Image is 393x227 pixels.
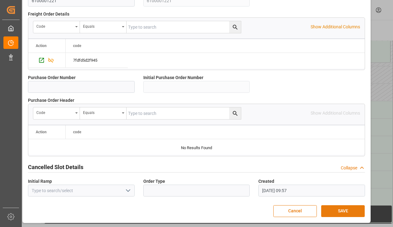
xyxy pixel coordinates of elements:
div: Action [36,44,47,48]
button: open menu [33,107,80,119]
span: Purchase Order Number [28,74,76,81]
div: Press SPACE to select this row. [66,53,128,68]
div: code [36,22,73,29]
button: open menu [33,21,80,33]
button: search button [229,21,241,33]
span: code [73,44,81,48]
span: Initial Ramp [28,178,52,185]
div: code [36,108,73,116]
button: search button [229,107,241,119]
span: Initial Purchase Order Number [143,74,203,81]
span: code [73,130,81,134]
div: Equals [83,22,120,29]
input: DD.MM.YYYY HH:MM [258,185,365,196]
span: Freight Order Details [28,11,69,17]
h2: Cancelled Slot Details [28,163,83,171]
div: 7fdfd5d2f945 [66,53,128,68]
button: open menu [80,21,127,33]
input: Type to search [127,107,241,119]
button: open menu [80,107,127,119]
span: Created [258,178,274,185]
div: Action [36,130,47,134]
span: Order Type [143,178,165,185]
div: Equals [83,108,120,116]
button: SAVE [321,205,365,217]
input: Type to search [127,21,241,33]
div: Collapse [341,165,357,171]
span: Purchase Order Header [28,97,74,104]
button: Cancel [273,205,317,217]
div: Press SPACE to select this row. [28,53,66,68]
input: Type to search/select [28,185,135,196]
button: open menu [123,186,132,196]
p: Show Additional Columns [311,24,360,30]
